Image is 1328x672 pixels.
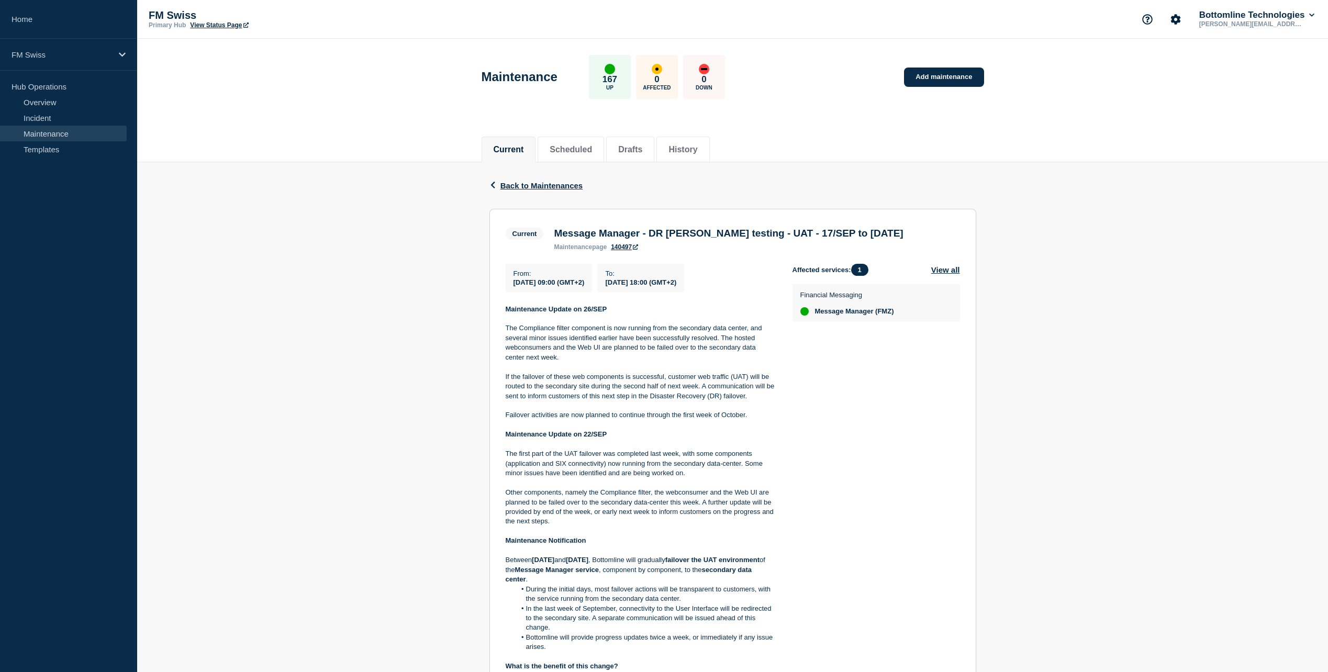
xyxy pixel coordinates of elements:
[668,145,697,154] button: History
[149,9,358,21] p: FM Swiss
[618,145,642,154] button: Drafts
[793,264,874,276] span: Affected services:
[149,21,186,29] p: Primary Hub
[190,21,248,29] a: View Status Page
[652,64,662,74] div: affected
[506,305,607,313] strong: Maintenance Update on 26/SEP
[904,68,984,87] a: Add maintenance
[506,449,776,478] p: The first part of the UAT failover was completed last week, with some components (application and...
[851,264,868,276] span: 1
[494,145,524,154] button: Current
[1197,10,1316,20] button: Bottomline Technologies
[602,74,617,85] p: 167
[516,604,776,633] li: In the last week of September, connectivity to the User Interface will be redirected to the secon...
[482,70,557,84] h1: Maintenance
[605,64,615,74] div: up
[506,488,776,527] p: Other components, namely the Compliance filter, the webconsumer and the Web UI are planned to be ...
[1136,8,1158,30] button: Support
[506,430,607,438] strong: Maintenance Update on 22/SEP
[665,556,760,564] strong: failover the UAT environment
[516,633,776,652] li: Bottomline will provide progress updates twice a week, or immediately if any issue arises.
[605,278,676,286] span: [DATE] 18:00 (GMT+2)
[1197,20,1306,28] p: [PERSON_NAME][EMAIL_ADDRESS][DOMAIN_NAME]
[12,50,112,59] p: FM Swiss
[500,181,583,190] span: Back to Maintenances
[611,243,638,251] a: 140497
[506,536,586,544] strong: Maintenance Notification
[554,243,607,251] p: page
[489,181,583,190] button: Back to Maintenances
[550,145,592,154] button: Scheduled
[696,85,712,91] p: Down
[515,566,599,574] strong: Message Manager service
[654,74,659,85] p: 0
[606,85,613,91] p: Up
[506,323,776,362] p: The Compliance filter component is now running from the secondary data center, and several minor ...
[1165,8,1187,30] button: Account settings
[506,228,544,240] span: Current
[815,307,894,316] span: Message Manager (FMZ)
[532,556,554,564] strong: [DATE]
[566,556,588,564] strong: [DATE]
[506,410,776,420] p: Failover activities are now planned to continue through the first week of October.
[800,307,809,316] div: up
[701,74,706,85] p: 0
[699,64,709,74] div: down
[514,278,585,286] span: [DATE] 09:00 (GMT+2)
[554,243,592,251] span: maintenance
[506,372,776,401] p: If the failover of these web components is successful, customer web traffic (UAT) will be routed ...
[506,555,776,584] p: Between and , Bottomline will gradually of the , component by component, to the .
[643,85,671,91] p: Affected
[554,228,903,239] h3: Message Manager - DR [PERSON_NAME] testing - UAT - 17/SEP to [DATE]
[506,662,618,670] strong: What is the benefit of this change?
[605,270,676,277] p: To :
[931,264,960,276] button: View all
[516,585,776,604] li: During the initial days, most failover actions will be transparent to customers, with the service...
[800,291,894,299] p: Financial Messaging
[514,270,585,277] p: From :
